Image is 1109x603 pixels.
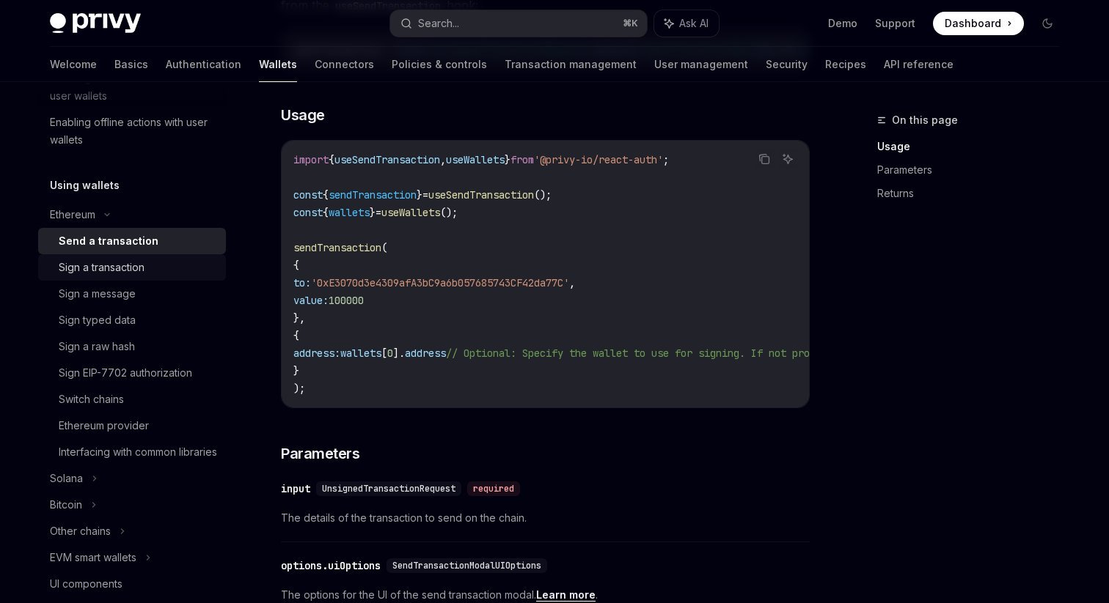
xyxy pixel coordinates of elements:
[114,47,148,82] a: Basics
[654,47,748,82] a: User management
[293,241,381,254] span: sendTransaction
[315,47,374,82] a: Connectors
[59,259,144,276] div: Sign a transaction
[293,347,340,360] span: address:
[534,153,663,166] span: '@privy-io/react-auth'
[381,241,387,254] span: (
[877,135,1071,158] a: Usage
[679,16,709,31] span: Ask AI
[59,338,135,355] div: Sign a raw hash
[778,149,797,169] button: Ask AI
[323,206,329,219] span: {
[59,285,136,303] div: Sign a message
[293,206,323,219] span: const
[370,206,376,219] span: }
[293,276,311,289] span: to:
[50,206,95,223] div: Ethereum
[322,483,455,495] span: UnsignedTransactionRequest
[50,549,136,566] div: EVM smart wallets
[654,10,719,37] button: Ask AI
[293,382,305,395] span: );
[381,206,440,219] span: useWallets
[59,364,192,382] div: Sign EIP-7702 authorization
[877,182,1071,205] a: Returns
[293,188,323,201] span: const
[38,360,226,386] a: Sign EIP-7702 authorization
[59,311,136,329] div: Sign typed data
[50,522,111,540] div: Other chains
[334,153,440,166] span: useSendTransaction
[428,188,534,201] span: useSendTransaction
[38,333,226,360] a: Sign a raw hash
[38,571,226,597] a: UI components
[440,153,446,166] span: ,
[50,470,83,487] div: Solana
[293,364,299,377] span: }
[293,294,329,307] span: value:
[933,12,1024,35] a: Dashboard
[38,109,226,153] a: Enabling offline actions with user wallets
[293,329,299,342] span: {
[393,347,405,360] span: ].
[281,558,381,573] div: options.uiOptions
[877,158,1071,182] a: Parameters
[417,188,422,201] span: }
[59,232,158,250] div: Send a transaction
[281,481,310,496] div: input
[387,347,393,360] span: 0
[323,188,329,201] span: {
[392,47,487,82] a: Policies & controls
[536,588,596,602] a: Learn more
[281,443,359,464] span: Parameters
[166,47,241,82] a: Authentication
[50,177,120,194] h5: Using wallets
[38,413,226,439] a: Ethereum provider
[329,153,334,166] span: {
[59,443,217,461] div: Interfacing with common libraries
[623,18,638,29] span: ⌘ K
[446,347,1027,360] span: // Optional: Specify the wallet to use for signing. If not provided, the first wallet will be used.
[828,16,857,31] a: Demo
[405,347,446,360] span: address
[381,347,387,360] span: [
[50,496,82,514] div: Bitcoin
[259,47,297,82] a: Wallets
[422,188,428,201] span: =
[390,10,647,37] button: Search...⌘K
[534,188,552,201] span: ();
[505,153,510,166] span: }
[59,391,124,408] div: Switch chains
[505,47,637,82] a: Transaction management
[293,259,299,272] span: {
[59,417,149,434] div: Ethereum provider
[293,311,305,325] span: },
[892,111,958,129] span: On this page
[281,509,810,527] span: The details of the transaction to send on the chain.
[755,149,774,169] button: Copy the contents from the code block
[945,16,1001,31] span: Dashboard
[875,16,915,31] a: Support
[50,575,122,593] div: UI components
[311,276,569,289] span: '0xE3070d3e4309afA3bC9a6b057685743CF42da77C'
[1036,12,1059,35] button: Toggle dark mode
[329,188,417,201] span: sendTransaction
[392,560,541,571] span: SendTransactionModalUIOptions
[329,294,364,307] span: 100000
[38,281,226,307] a: Sign a message
[281,105,325,125] span: Usage
[38,228,226,254] a: Send a transaction
[825,47,866,82] a: Recipes
[569,276,575,289] span: ,
[418,15,459,32] div: Search...
[663,153,669,166] span: ;
[510,153,534,166] span: from
[440,206,458,219] span: ();
[38,307,226,333] a: Sign typed data
[50,13,141,34] img: dark logo
[50,47,97,82] a: Welcome
[884,47,954,82] a: API reference
[38,254,226,281] a: Sign a transaction
[446,153,505,166] span: useWallets
[376,206,381,219] span: =
[329,206,370,219] span: wallets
